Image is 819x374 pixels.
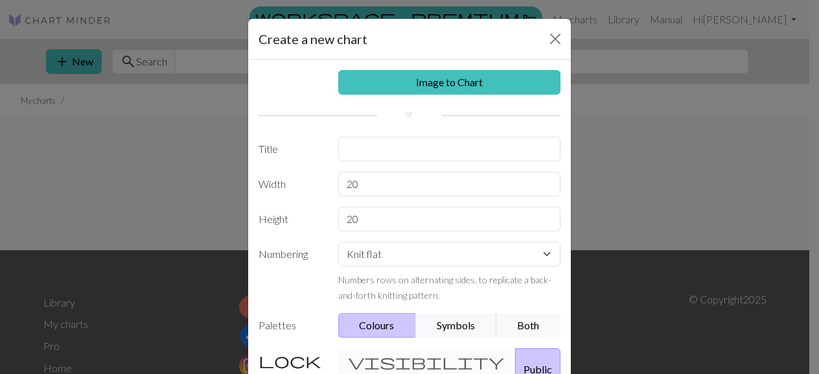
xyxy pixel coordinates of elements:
[251,242,330,303] label: Numbering
[251,172,330,196] label: Width
[338,70,561,95] a: Image to Chart
[415,313,497,338] button: Symbols
[259,29,367,49] h5: Create a new chart
[338,313,417,338] button: Colours
[251,313,330,338] label: Palettes
[545,29,566,49] button: Close
[251,207,330,231] label: Height
[251,137,330,161] label: Title
[338,274,551,301] small: Numbers rows on alternating sides, to replicate a back-and-forth knitting pattern.
[496,313,561,338] button: Both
